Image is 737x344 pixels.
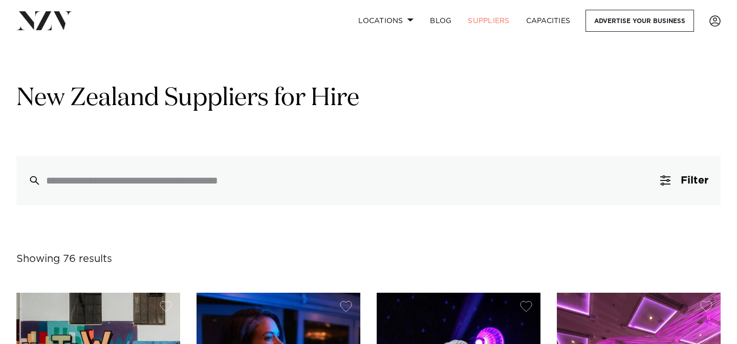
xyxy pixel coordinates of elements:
[422,10,460,32] a: BLOG
[350,10,422,32] a: Locations
[648,156,721,205] button: Filter
[16,11,72,30] img: nzv-logo.png
[16,83,721,115] h1: New Zealand Suppliers for Hire
[681,175,708,186] span: Filter
[460,10,517,32] a: SUPPLIERS
[518,10,579,32] a: Capacities
[16,251,112,267] div: Showing 76 results
[586,10,694,32] a: Advertise your business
